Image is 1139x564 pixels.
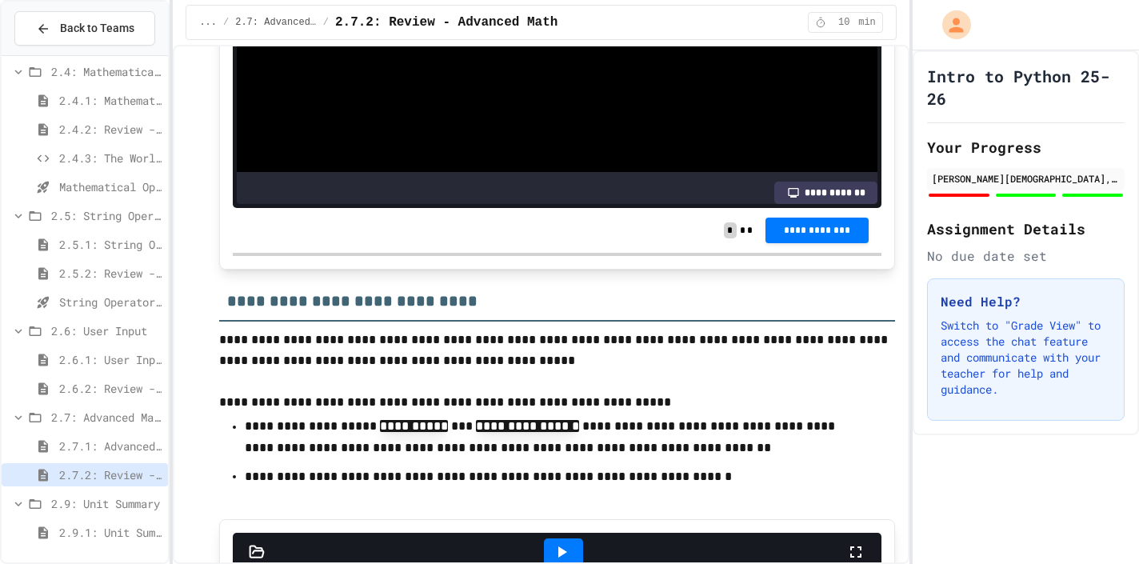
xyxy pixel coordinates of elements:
[323,16,329,29] span: /
[59,466,162,483] span: 2.7.2: Review - Advanced Math
[51,322,162,339] span: 2.6: User Input
[59,121,162,138] span: 2.4.2: Review - Mathematical Operators
[59,438,162,454] span: 2.7.1: Advanced Math
[51,409,162,426] span: 2.7: Advanced Math
[927,65,1125,110] h1: Intro to Python 25-26
[59,92,162,109] span: 2.4.1: Mathematical Operators
[858,16,876,29] span: min
[59,150,162,166] span: 2.4.3: The World's Worst [PERSON_NAME] Market
[14,11,155,46] button: Back to Teams
[831,16,857,29] span: 10
[59,351,162,368] span: 2.6.1: User Input
[927,218,1125,240] h2: Assignment Details
[51,63,162,80] span: 2.4: Mathematical Operators
[941,318,1111,398] p: Switch to "Grade View" to access the chat feature and communicate with your teacher for help and ...
[59,178,162,195] span: Mathematical Operators - Quiz
[932,171,1120,186] div: [PERSON_NAME][DEMOGRAPHIC_DATA], 6
[941,292,1111,311] h3: Need Help?
[59,236,162,253] span: 2.5.1: String Operators
[59,380,162,397] span: 2.6.2: Review - User Input
[59,294,162,310] span: String Operators - Quiz
[925,6,975,43] div: My Account
[335,13,558,32] span: 2.7.2: Review - Advanced Math
[60,20,134,37] span: Back to Teams
[59,265,162,282] span: 2.5.2: Review - String Operators
[51,207,162,224] span: 2.5: String Operators
[223,16,229,29] span: /
[927,136,1125,158] h2: Your Progress
[59,524,162,541] span: 2.9.1: Unit Summary
[199,16,217,29] span: ...
[927,246,1125,266] div: No due date set
[235,16,317,29] span: 2.7: Advanced Math
[51,495,162,512] span: 2.9: Unit Summary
